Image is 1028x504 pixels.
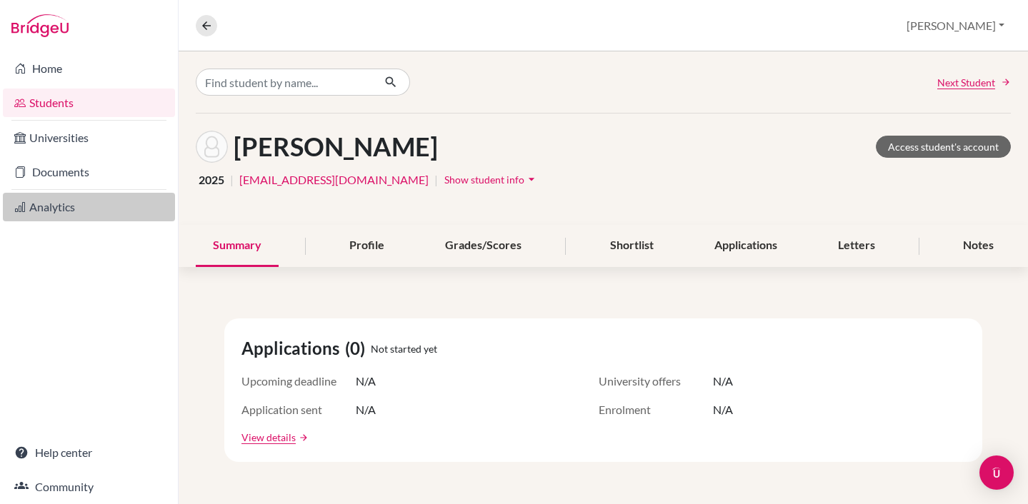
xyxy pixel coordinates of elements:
span: N/A [356,401,376,418]
a: Students [3,89,175,117]
span: University offers [599,373,713,390]
input: Find student by name... [196,69,373,96]
button: Show student infoarrow_drop_down [444,168,539,191]
div: Letters [821,225,892,267]
span: | [230,171,234,188]
div: Grades/Scores [428,225,539,267]
a: Home [3,54,175,83]
a: Next Student [937,75,1011,90]
a: Access student's account [876,136,1011,158]
div: Summary [196,225,279,267]
img: Bridge-U [11,14,69,37]
div: Notes [946,225,1011,267]
i: arrow_drop_down [524,172,539,186]
span: N/A [713,401,733,418]
button: [PERSON_NAME] [900,12,1011,39]
span: Application sent [241,401,356,418]
span: N/A [356,373,376,390]
a: Universities [3,124,175,152]
span: Not started yet [371,341,437,356]
a: Help center [3,438,175,467]
a: arrow_forward [296,433,309,443]
div: Profile [332,225,401,267]
div: Shortlist [593,225,671,267]
span: 2025 [199,171,224,188]
a: Documents [3,158,175,186]
span: | [434,171,438,188]
span: Show student info [444,173,524,186]
a: [EMAIL_ADDRESS][DOMAIN_NAME] [239,171,429,188]
span: Next Student [937,75,995,90]
h1: [PERSON_NAME] [234,131,438,162]
a: Analytics [3,193,175,221]
img: Minou Abri's avatar [196,131,228,163]
span: Enrolment [599,401,713,418]
a: Community [3,473,175,501]
span: Upcoming deadline [241,373,356,390]
span: Applications [241,336,345,361]
span: N/A [713,373,733,390]
a: View details [241,430,296,445]
div: Applications [697,225,794,267]
div: Open Intercom Messenger [979,455,1014,490]
span: (0) [345,336,371,361]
